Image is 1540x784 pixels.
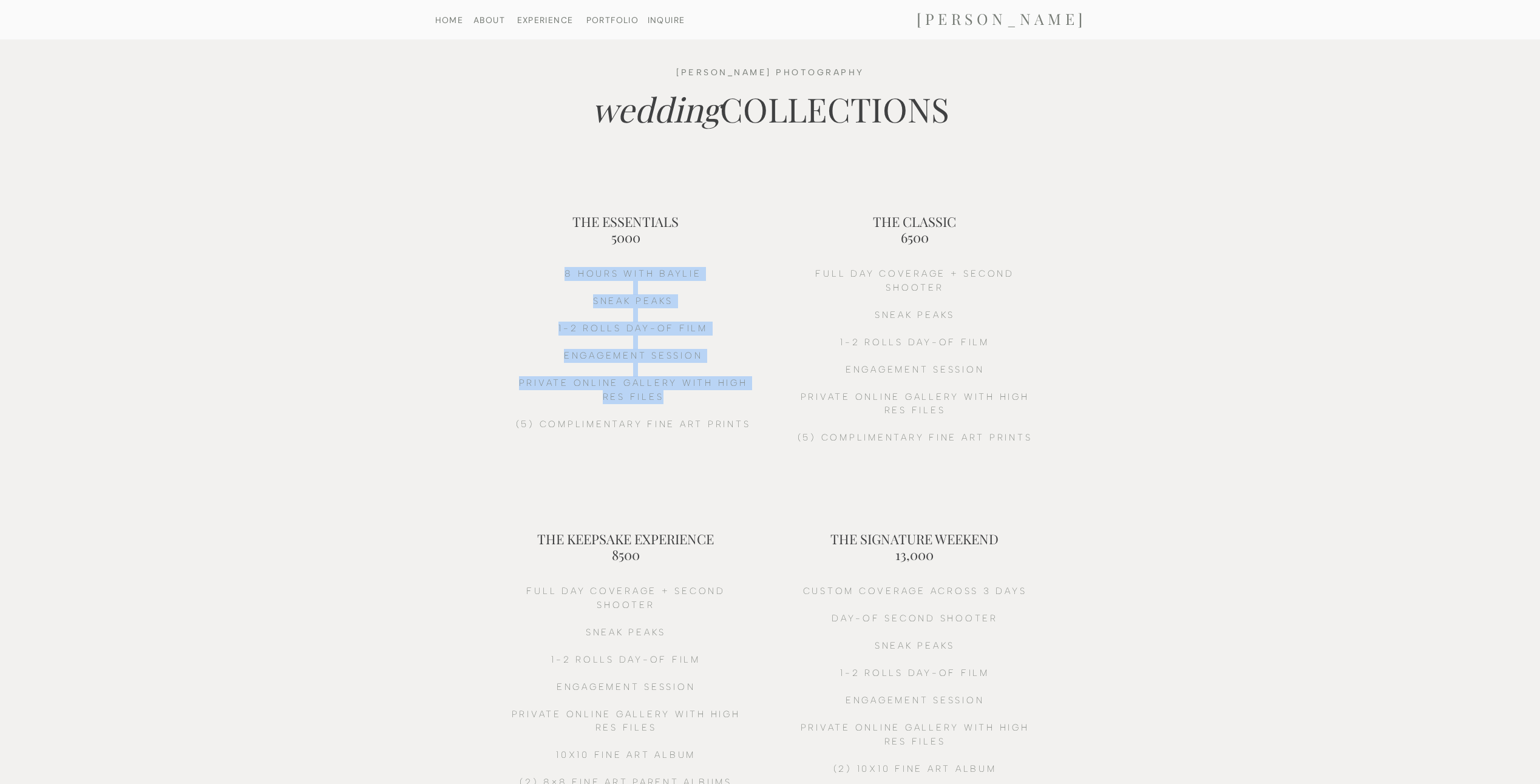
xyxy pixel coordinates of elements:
a: HOME [418,16,481,24]
a: ABOUT [458,16,521,24]
a: PORTFOLIO [582,16,644,24]
h2: THE ESSENTIALS 5000 [527,214,724,230]
a: [PERSON_NAME] [880,10,1124,30]
h2: THE SIGNATURE WEEKEND 13,000 [816,531,1013,547]
i: wedding [592,86,720,131]
h2: full day coverage + second shooter sneak peaks 1-2 ROLLS DAY-OF FILM ENGAGEMENT SESSION PRIVATE O... [792,267,1039,485]
h2: THE CLASSIC 6500 [816,214,1013,230]
a: EXPERIENCE [514,16,577,24]
h3: [PERSON_NAME] PHOTOGRAPHY [633,65,908,79]
h2: THE KEEPSAKE EXPERIENCE 8500 [527,531,724,547]
h2: COLLECTIONS [453,84,1088,153]
a: INQUIRE [644,16,689,24]
h2: 8 HOURS witH BAYLIE sneak peaks 1-2 ROLLS DAY-OF FILM ENGAGEMENT SESSION PRIVATE ONLINE GALLERY W... [510,267,757,485]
